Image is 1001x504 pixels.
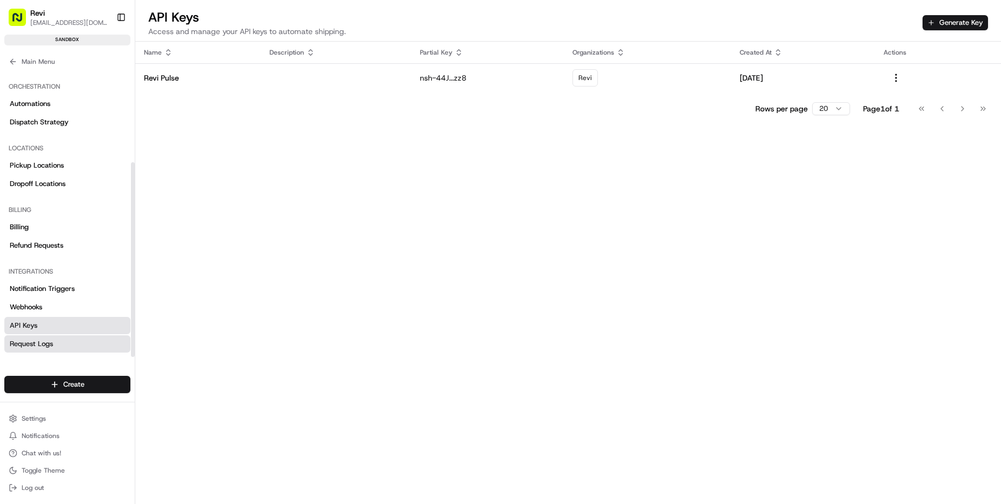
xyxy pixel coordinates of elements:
button: [EMAIL_ADDRESS][DOMAIN_NAME] [30,18,108,27]
div: Locations [4,140,130,157]
div: Integrations [4,263,130,280]
button: Start new chat [184,107,197,120]
button: Notifications [4,428,130,443]
button: Log out [4,480,130,495]
div: Orchestration [4,78,130,95]
input: Clear [28,70,179,81]
div: Revi [572,69,598,87]
span: Toggle Theme [22,466,65,475]
a: Request Logs [4,335,130,353]
span: Pylon [108,183,131,191]
button: Revi[EMAIL_ADDRESS][DOMAIN_NAME] [4,4,112,30]
a: Dispatch Strategy [4,114,130,131]
div: Page 1 of 1 [863,103,899,114]
a: Webhooks [4,299,130,316]
p: Welcome 👋 [11,43,197,61]
span: Knowledge Base [22,157,83,168]
span: Main Menu [22,57,55,66]
span: Notifications [22,432,60,440]
span: Log out [22,483,44,492]
div: Description [269,48,403,57]
p: [DATE] [740,72,866,83]
a: Automations [4,95,130,112]
a: Notification Triggers [4,280,130,297]
button: Main Menu [4,54,130,69]
div: sandbox [4,35,130,45]
img: Nash [11,11,32,32]
div: Partial Key [420,48,555,57]
a: 📗Knowledge Base [6,152,87,172]
span: Pickup Locations [10,161,64,170]
a: Billing [4,218,130,236]
a: Dropoff Locations [4,175,130,193]
div: Start new chat [37,103,177,114]
p: Revi Pulse [144,72,252,83]
div: 📗 [11,158,19,167]
div: Organizations [572,48,722,57]
h2: API Keys [148,9,346,26]
span: Webhooks [10,302,42,312]
div: Actions [884,48,992,57]
span: Settings [22,414,46,423]
a: API Keys [4,317,130,334]
span: Create [63,380,84,389]
div: Name [144,48,252,57]
img: 1736555255976-a54dd68f-1ca7-489b-9aae-adbdc363a1c4 [11,103,30,123]
a: Pickup Locations [4,157,130,174]
button: Revi [30,8,45,18]
span: API Keys [10,321,37,330]
div: Created At [740,48,866,57]
p: Rows per page [755,103,808,114]
button: Generate Key [923,15,988,30]
button: Create [4,376,130,393]
span: API Documentation [102,157,174,168]
p: nsh-44J...zz8 [420,72,555,83]
span: Dispatch Strategy [10,117,69,127]
p: Access and manage your API keys to automate shipping. [148,26,346,37]
a: Refund Requests [4,237,130,254]
span: Chat with us! [22,449,61,457]
button: Chat with us! [4,446,130,461]
span: Dropoff Locations [10,179,65,189]
span: Refund Requests [10,241,63,250]
span: Billing [10,222,29,232]
div: 💻 [91,158,100,167]
button: Toggle Theme [4,463,130,478]
span: Notification Triggers [10,284,75,294]
div: Billing [4,201,130,218]
a: Powered byPylon [76,183,131,191]
button: Settings [4,411,130,426]
span: Automations [10,99,50,109]
a: 💻API Documentation [87,152,178,172]
div: We're available if you need us! [37,114,137,123]
span: Request Logs [10,339,53,349]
